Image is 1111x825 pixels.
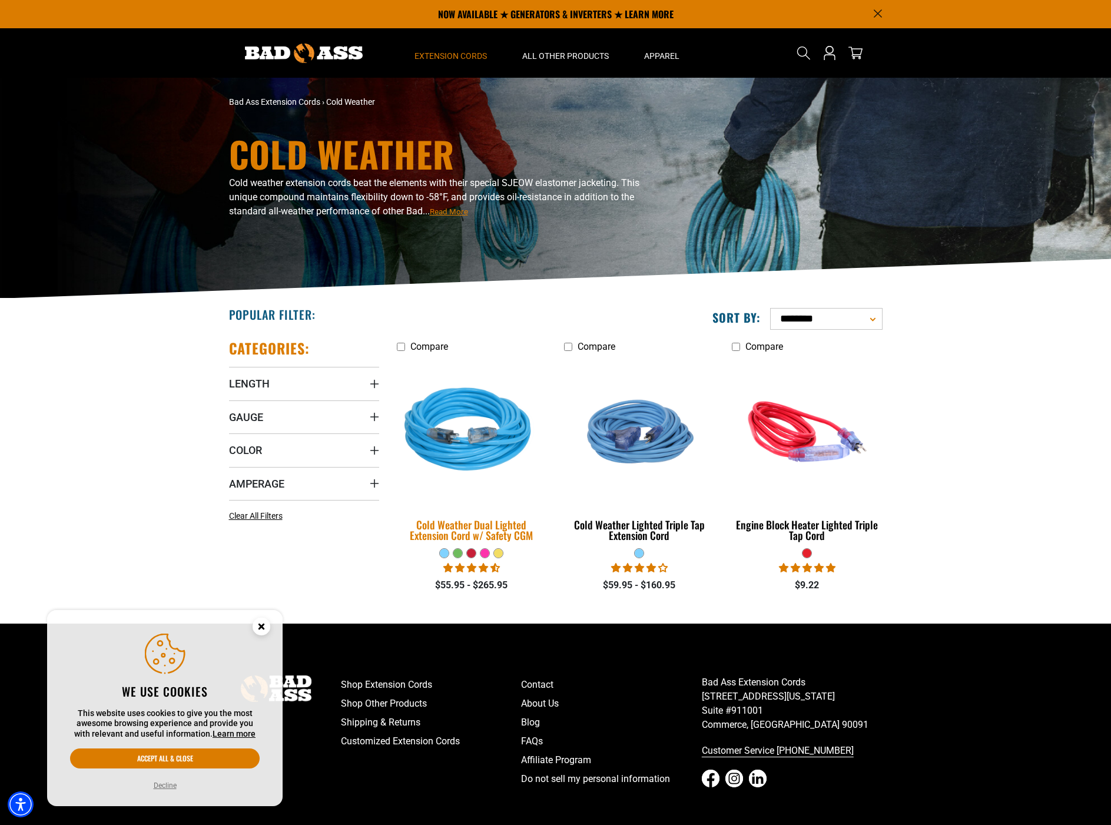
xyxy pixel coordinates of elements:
[70,748,260,768] button: Accept all & close
[521,732,702,751] a: FAQs
[229,400,379,433] summary: Gauge
[322,97,324,107] span: ›
[8,791,34,817] div: Accessibility Menu
[626,28,697,78] summary: Apparel
[245,44,363,63] img: Bad Ass Extension Cords
[846,46,865,60] a: cart
[229,410,263,424] span: Gauge
[229,367,379,400] summary: Length
[820,28,839,78] a: Open this option
[732,358,882,548] a: red Engine Block Heater Lighted Triple Tap Cord
[70,684,260,699] h2: We use cookies
[410,341,448,352] span: Compare
[341,694,522,713] a: Shop Other Products
[564,358,714,548] a: Light Blue Cold Weather Lighted Triple Tap Extension Cord
[397,28,505,78] summary: Extension Cords
[521,751,702,770] a: Affiliate Program
[521,713,702,732] a: Blog
[521,694,702,713] a: About Us
[240,610,283,647] button: Close this option
[702,675,883,732] p: Bad Ass Extension Cords [STREET_ADDRESS][US_STATE] Suite #911001 Commerce, [GEOGRAPHIC_DATA] 90091
[229,339,310,357] h2: Categories:
[70,708,260,740] p: This website uses cookies to give you the most awesome browsing experience and provide you with r...
[326,97,375,107] span: Cold Weather
[341,713,522,732] a: Shipping & Returns
[732,519,882,541] div: Engine Block Heater Lighted Triple Tap Cord
[702,741,883,760] a: call 833-674-1699
[229,433,379,466] summary: Color
[341,675,522,694] a: Shop Extension Cords
[521,675,702,694] a: Contact
[749,770,767,787] a: LinkedIn - open in a new tab
[229,96,659,108] nav: breadcrumbs
[414,51,487,61] span: Extension Cords
[794,44,813,62] summary: Search
[229,510,287,522] a: Clear All Filters
[213,729,256,738] a: This website uses cookies to give you the most awesome browsing experience and provide you with r...
[565,364,714,499] img: Light Blue
[47,610,283,807] aside: Cookie Consent
[505,28,626,78] summary: All Other Products
[341,732,522,751] a: Customized Extension Cords
[397,358,547,548] a: Light Blue Cold Weather Dual Lighted Extension Cord w/ Safety CGM
[745,341,783,352] span: Compare
[564,578,714,592] div: $59.95 - $160.95
[229,511,283,521] span: Clear All Filters
[733,364,881,499] img: red
[521,770,702,788] a: Do not sell my personal information
[430,207,468,216] span: Read More
[150,780,180,791] button: Decline
[229,307,316,322] h2: Popular Filter:
[522,51,609,61] span: All Other Products
[779,562,835,574] span: 5.00 stars
[732,578,882,592] div: $9.22
[644,51,679,61] span: Apparel
[712,310,761,325] label: Sort by:
[397,519,547,541] div: Cold Weather Dual Lighted Extension Cord w/ Safety CGM
[702,770,719,787] a: Facebook - open in a new tab
[229,477,284,491] span: Amperage
[564,519,714,541] div: Cold Weather Lighted Triple Tap Extension Cord
[229,136,659,171] h1: Cold Weather
[725,770,743,787] a: Instagram - open in a new tab
[229,443,262,457] span: Color
[389,356,554,507] img: Light Blue
[229,97,320,107] a: Bad Ass Extension Cords
[397,578,547,592] div: $55.95 - $265.95
[229,467,379,500] summary: Amperage
[443,562,500,574] span: 4.62 stars
[229,177,639,217] span: Cold weather extension cords beat the elements with their special SJEOW elastomer jacketing. This...
[578,341,615,352] span: Compare
[611,562,668,574] span: 4.18 stars
[229,377,270,390] span: Length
